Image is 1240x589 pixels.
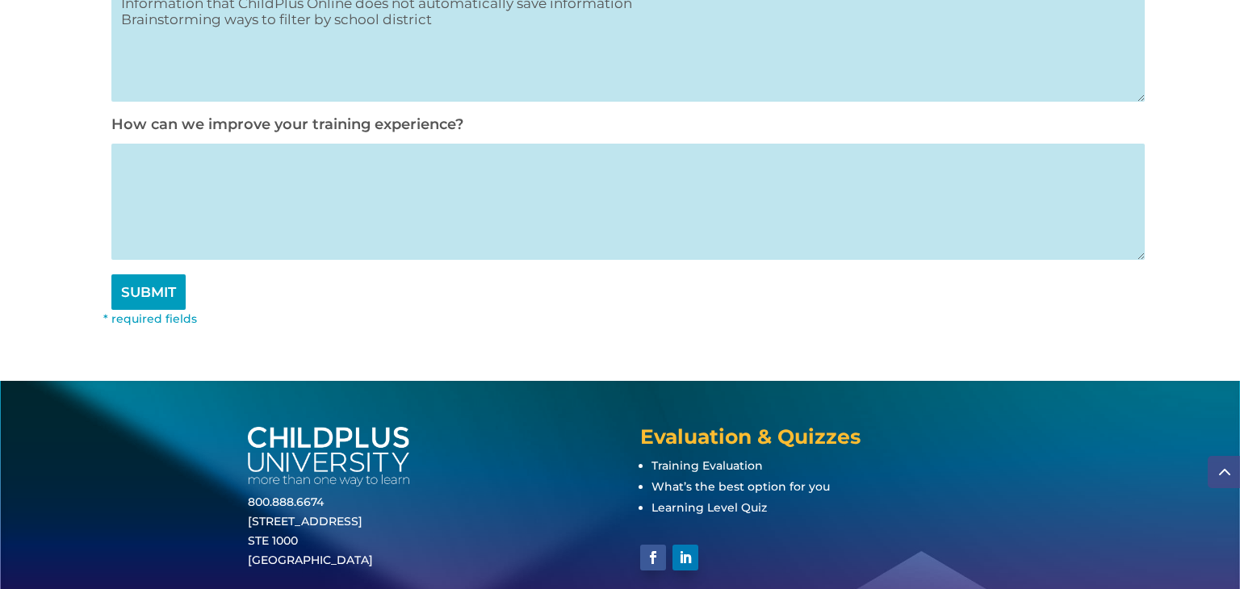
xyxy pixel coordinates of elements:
a: Training Evaluation [651,458,763,473]
h4: Evaluation & Quizzes [640,427,991,455]
a: 800.888.6674 [248,495,324,509]
img: white-cpu-wordmark [248,427,409,487]
a: Follow on Facebook [640,545,666,570]
input: SUBMIT [111,274,186,310]
a: Learning Level Quiz [651,500,767,515]
font: * required fields [103,311,197,326]
a: What’s the best option for you [651,479,830,494]
a: [STREET_ADDRESS]STE 1000[GEOGRAPHIC_DATA] [248,514,373,567]
a: Follow on LinkedIn [672,545,698,570]
label: How can we improve your training experience? [111,115,463,133]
